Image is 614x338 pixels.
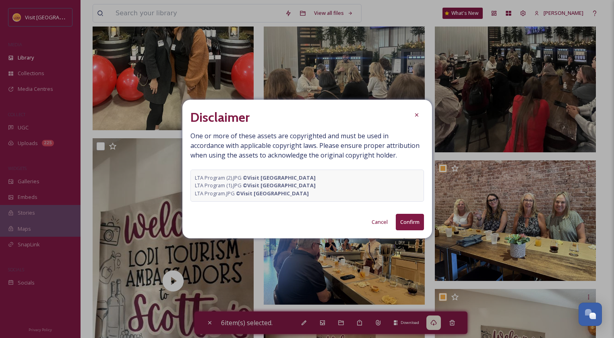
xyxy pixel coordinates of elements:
span: LTA Program.JPG [195,190,309,197]
button: Open Chat [579,303,602,326]
span: LTA Program (2).JPG [195,174,316,182]
h2: Disclaimer [190,108,250,127]
button: Cancel [368,214,392,230]
strong: © Visit [GEOGRAPHIC_DATA] [243,182,316,189]
button: Confirm [396,214,424,230]
span: One or more of these assets are copyrighted and must be used in accordance with applicable copyri... [190,131,424,202]
span: LTA Program (1).JPG [195,182,316,189]
strong: © Visit [GEOGRAPHIC_DATA] [243,174,316,181]
strong: © Visit [GEOGRAPHIC_DATA] [236,190,309,197]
